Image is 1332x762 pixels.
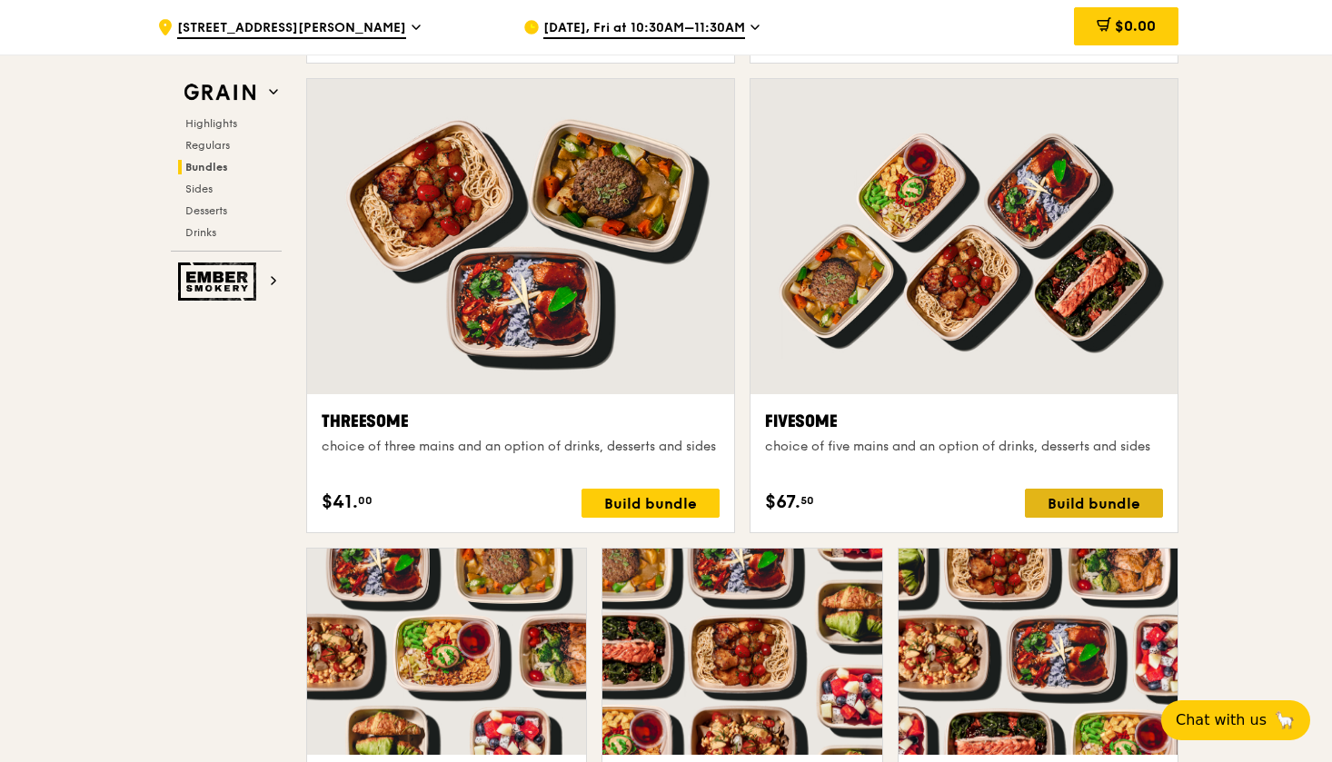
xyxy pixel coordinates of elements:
span: $41. [322,489,358,516]
span: Highlights [185,117,237,130]
span: Bundles [185,161,228,173]
span: Desserts [185,204,227,217]
div: choice of five mains and an option of drinks, desserts and sides [765,438,1163,456]
button: Chat with us🦙 [1161,700,1310,740]
span: Chat with us [1176,709,1267,731]
span: [STREET_ADDRESS][PERSON_NAME] [177,19,406,39]
span: 🦙 [1274,709,1296,731]
div: Threesome [322,409,720,434]
div: choice of three mains and an option of drinks, desserts and sides [322,438,720,456]
span: Regulars [185,139,230,152]
img: Grain web logo [178,76,262,109]
span: Sides [185,183,213,195]
span: 00 [358,493,373,508]
span: 50 [800,493,814,508]
span: $0.00 [1115,17,1156,35]
div: Fivesome [765,409,1163,434]
span: Drinks [185,226,216,239]
span: $67. [765,489,800,516]
span: [DATE], Fri at 10:30AM–11:30AM [543,19,745,39]
img: Ember Smokery web logo [178,262,262,301]
div: Build bundle [582,489,720,518]
div: Build bundle [1025,489,1163,518]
